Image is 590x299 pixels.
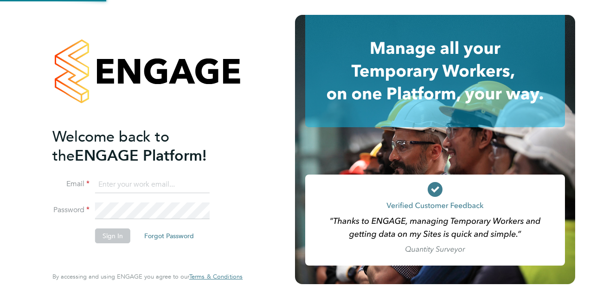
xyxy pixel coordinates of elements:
[52,128,169,165] span: Welcome back to the
[52,205,90,215] label: Password
[95,228,130,243] button: Sign In
[189,273,243,280] span: Terms & Conditions
[52,273,243,280] span: By accessing and using ENGAGE you agree to our
[95,176,210,193] input: Enter your work email...
[52,127,233,165] h2: ENGAGE Platform!
[137,228,201,243] button: Forgot Password
[52,179,90,189] label: Email
[189,273,243,280] a: Terms & Conditions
